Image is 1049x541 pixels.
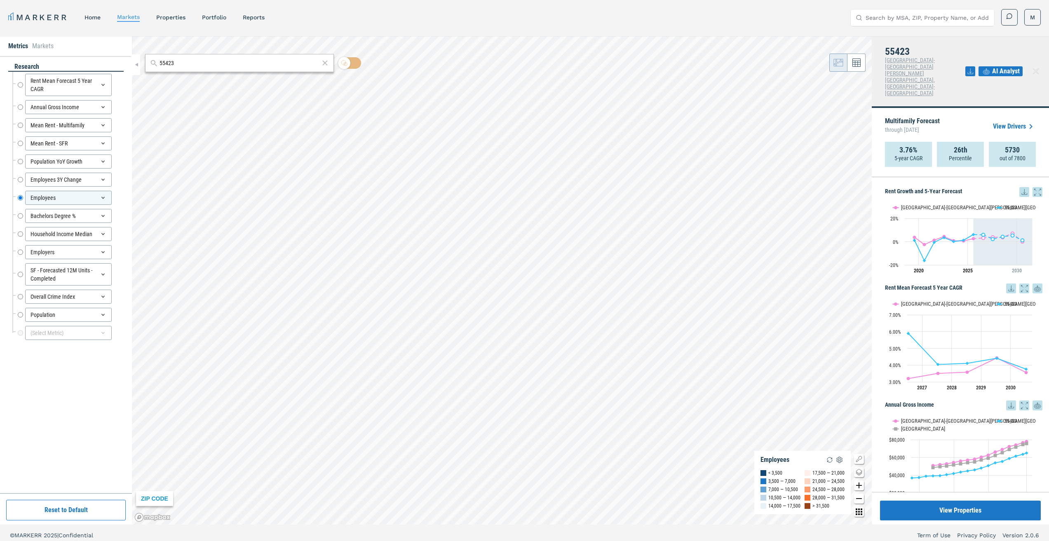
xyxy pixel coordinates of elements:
[901,426,945,432] text: [GEOGRAPHIC_DATA]
[959,462,962,465] path: Monday, 14 Dec, 18:00, 52,725.9. USA.
[889,363,901,368] text: 4.00%
[959,470,962,473] path: Monday, 14 Dec, 18:00, 43,415.75. 55423.
[25,191,112,205] div: Employees
[945,464,948,468] path: Saturday, 14 Dec, 18:00, 50,230.26. USA.
[854,494,864,504] button: Zoom out map button
[885,197,1036,279] svg: Interactive chart
[889,346,901,352] text: 5.00%
[1008,448,1011,451] path: Wednesday, 14 Dec, 18:00, 68,880.54. USA.
[25,326,112,340] div: (Select Metric)
[160,59,319,68] input: Search by MSA or ZIP Code
[885,283,1042,293] h5: Rent Mean Forecast 5 Year CAGR
[1001,235,1004,238] path: Saturday, 29 Jul, 19:00, 4.25. 55423.
[932,466,935,469] path: Wednesday, 14 Dec, 18:00, 48,443.4. USA.
[25,209,112,223] div: Bachelors Degree %
[936,372,940,375] path: Wednesday, 14 Jul, 19:00, 3.51. Minneapolis-St. Paul-Bloomington, MN-WI.
[14,532,44,539] span: MARKERR
[994,450,997,454] path: Monday, 14 Dec, 18:00, 66,036.6. Minneapolis-St. Paul-Bloomington, MN-WI.
[84,14,101,21] a: home
[966,469,969,473] path: Wednesday, 14 Dec, 18:00, 44,701.3. 55423.
[1021,443,1025,446] path: Saturday, 14 Dec, 18:00, 74,485.16. USA.
[993,122,1036,131] a: View Drivers
[907,377,910,380] path: Tuesday, 14 Jul, 19:00, 3.2. Minneapolis-St. Paul-Bloomington, MN-WI.
[957,531,996,539] a: Privacy Policy
[918,476,921,479] path: Monday, 14 Dec, 18:00, 37,170.08. 55423.
[992,66,1020,76] span: AI Analyst
[880,501,1041,520] a: View Properties
[939,474,942,477] path: Friday, 14 Dec, 18:00, 39,258.09. 55423.
[947,385,957,391] text: 2028
[1001,460,1004,463] path: Tuesday, 14 Dec, 18:00, 55,325.08. 55423.
[134,513,171,522] a: Mapbox logo
[117,14,140,20] a: markets
[1011,234,1014,237] path: Sunday, 29 Jul, 19:00, 5.31. 55423.
[917,385,927,391] text: 2027
[885,57,935,96] span: [GEOGRAPHIC_DATA]-[GEOGRAPHIC_DATA][PERSON_NAME][GEOGRAPHIC_DATA], [GEOGRAPHIC_DATA]-[GEOGRAPHIC_...
[8,62,124,72] div: research
[962,239,965,242] path: Monday, 29 Jul, 19:00, 1.26. 55423.
[885,410,1036,513] svg: Interactive chart
[889,490,905,496] text: $20,000
[933,241,936,244] path: Thursday, 29 Jul, 19:00, -0.61. 55423.
[25,263,112,286] div: SF - Forecasted 12M Units - Completed
[854,480,864,490] button: Zoom in map button
[889,379,901,385] text: 3.00%
[768,494,800,502] div: 10,500 — 14,000
[866,9,989,26] input: Search by MSA, ZIP, Property Name, or Address
[979,66,1023,76] button: AI Analyst
[973,460,976,464] path: Thursday, 14 Dec, 18:00, 54,882.3. USA.
[995,356,999,360] path: Saturday, 14 Jul, 19:00, 4.41. 55423.
[889,455,905,461] text: $60,000
[996,204,1018,211] button: Show 55423
[966,362,969,365] path: Friday, 14 Jul, 19:00, 4.11. 55423.
[911,476,914,480] path: Sunday, 14 Dec, 18:00, 36,780.95. 55423.
[25,136,112,150] div: Mean Rent - SFR
[885,46,965,57] h4: 55423
[10,532,14,539] span: ©
[1021,452,1025,456] path: Saturday, 14 Dec, 18:00, 63,454.23. 55423.
[936,363,940,366] path: Wednesday, 14 Jul, 19:00, 4.04. 55423.
[982,233,1024,242] g: 55423, line 4 of 4 with 5 data points.
[917,531,950,539] a: Term of Use
[889,329,901,335] text: 6.00%
[854,507,864,517] button: Other options map button
[6,500,126,520] button: Reset to Default
[939,465,942,468] path: Friday, 14 Dec, 18:00, 49,462.92. USA.
[885,400,1042,410] h5: Annual Gross Income
[1000,154,1026,162] p: out of 7800
[1005,146,1020,154] strong: 5730
[25,308,112,322] div: Population
[966,461,969,464] path: Wednesday, 14 Dec, 18:00, 53,983.94. USA.
[1021,239,1024,242] path: Monday, 29 Jul, 19:00, 1.18. 55423.
[854,467,864,477] button: Change style map button
[885,197,1042,279] div: Rent Growth and 5-Year Forecast. Highcharts interactive chart.
[885,410,1042,513] div: Annual Gross Income. Highcharts interactive chart.
[980,458,983,461] path: Friday, 14 Dec, 18:00, 57,044.4. USA.
[987,464,990,467] path: Saturday, 14 Dec, 18:00, 50,536.77. 55423.
[899,146,918,154] strong: 3.76%
[952,240,955,243] path: Saturday, 29 Jul, 19:00, 0.1. 55423.
[885,293,1042,396] div: Rent Mean Forecast 5 Year CAGR. Highcharts interactive chart.
[1014,454,1018,458] path: Thursday, 14 Dec, 18:00, 61,397.92. 55423.
[954,146,967,154] strong: 26th
[932,474,935,478] path: Wednesday, 14 Dec, 18:00, 39,025.84. 55423.
[8,41,28,51] li: Metrics
[889,473,905,478] text: $40,000
[768,502,800,510] div: 14,000 — 17,500
[812,469,845,477] div: 17,500 — 21,000
[996,301,1018,307] button: Show 55423
[243,14,265,21] a: reports
[8,12,68,23] a: MARKERR
[889,262,899,268] text: -20%
[994,461,997,464] path: Monday, 14 Dec, 18:00, 53,840.4. 55423.
[812,477,845,485] div: 21,000 — 24,500
[25,118,112,132] div: Mean Rent - Multifamily
[980,466,983,470] path: Friday, 14 Dec, 18:00, 47,865.36. 55423.
[1030,13,1035,21] span: M
[854,454,864,464] button: Show/Hide Legend Map Button
[945,473,948,476] path: Saturday, 14 Dec, 18:00, 40,436.21. 55423.
[914,268,924,274] tspan: 2020
[768,485,798,494] div: 7,000 — 10,500
[132,36,872,525] canvas: Map
[25,173,112,187] div: Employees 3Y Change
